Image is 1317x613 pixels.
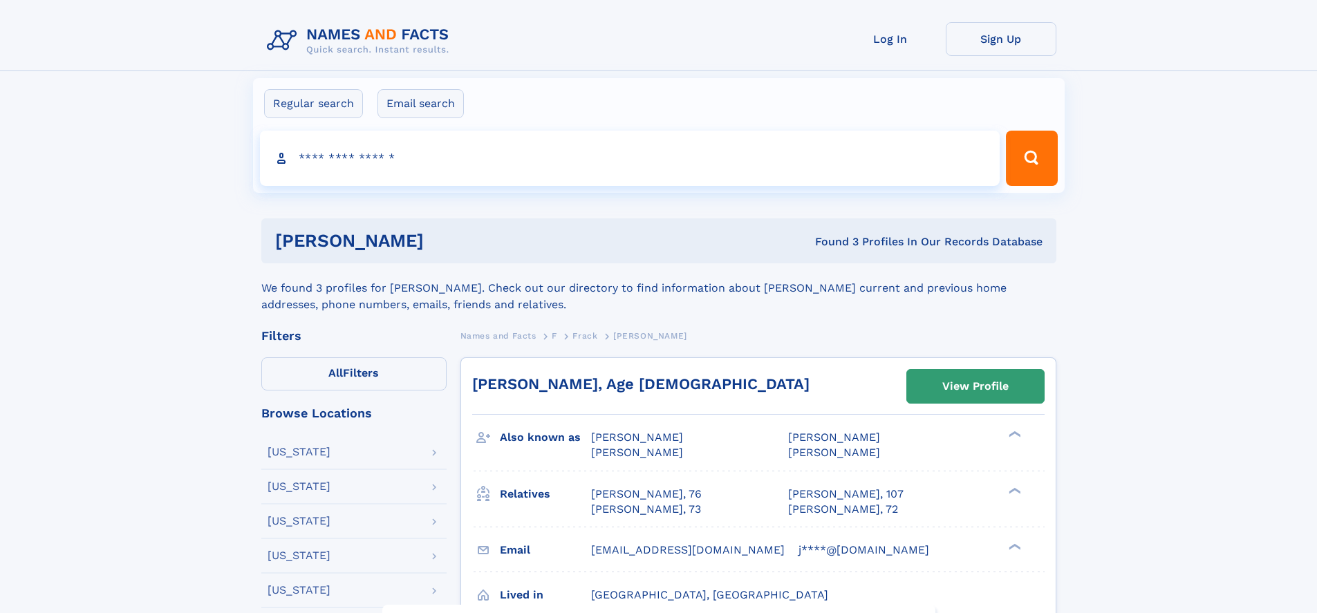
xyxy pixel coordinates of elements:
[268,516,330,527] div: [US_STATE]
[1005,542,1022,551] div: ❯
[268,481,330,492] div: [US_STATE]
[328,366,343,379] span: All
[275,232,619,249] h1: [PERSON_NAME]
[1006,131,1057,186] button: Search Button
[572,331,597,341] span: Frack
[500,538,591,562] h3: Email
[500,583,591,607] h3: Lived in
[591,487,702,502] a: [PERSON_NAME], 76
[591,431,683,444] span: [PERSON_NAME]
[460,327,536,344] a: Names and Facts
[1005,486,1022,495] div: ❯
[260,131,1000,186] input: search input
[552,327,557,344] a: F
[261,263,1056,313] div: We found 3 profiles for [PERSON_NAME]. Check out our directory to find information about [PERSON_...
[946,22,1056,56] a: Sign Up
[377,89,464,118] label: Email search
[261,357,447,390] label: Filters
[552,331,557,341] span: F
[264,89,363,118] label: Regular search
[472,375,810,393] a: [PERSON_NAME], Age [DEMOGRAPHIC_DATA]
[613,331,687,341] span: [PERSON_NAME]
[261,330,447,342] div: Filters
[268,446,330,458] div: [US_STATE]
[835,22,946,56] a: Log In
[619,234,1043,249] div: Found 3 Profiles In Our Records Database
[788,446,880,459] span: [PERSON_NAME]
[261,407,447,419] div: Browse Locations
[591,446,683,459] span: [PERSON_NAME]
[591,588,828,601] span: [GEOGRAPHIC_DATA], [GEOGRAPHIC_DATA]
[268,550,330,561] div: [US_STATE]
[591,543,785,556] span: [EMAIL_ADDRESS][DOMAIN_NAME]
[1005,430,1022,439] div: ❯
[907,370,1044,403] a: View Profile
[268,585,330,596] div: [US_STATE]
[500,426,591,449] h3: Also known as
[591,502,701,517] a: [PERSON_NAME], 73
[261,22,460,59] img: Logo Names and Facts
[942,370,1009,402] div: View Profile
[788,487,904,502] a: [PERSON_NAME], 107
[788,431,880,444] span: [PERSON_NAME]
[572,327,597,344] a: Frack
[788,502,898,517] a: [PERSON_NAME], 72
[500,482,591,506] h3: Relatives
